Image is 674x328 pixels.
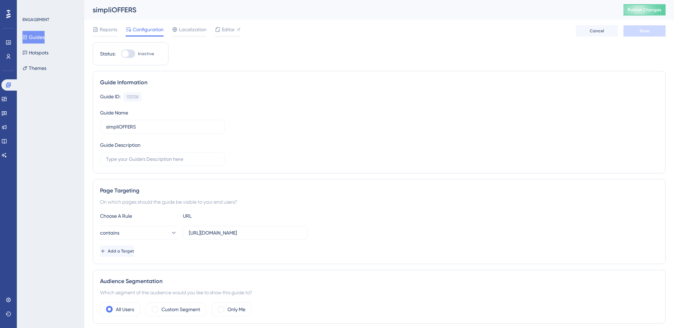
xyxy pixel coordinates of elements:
[590,28,604,34] span: Cancel
[576,25,618,37] button: Cancel
[100,25,117,34] span: Reports
[100,288,658,297] div: Which segment of the audience would you like to show this guide to?
[100,198,658,206] div: On which pages should the guide be visible to your end users?
[623,25,666,37] button: Save
[100,78,658,87] div: Guide Information
[116,305,134,314] label: All Users
[133,25,164,34] span: Configuration
[227,305,245,314] label: Only Me
[22,46,48,59] button: Hotspots
[640,28,649,34] span: Save
[100,50,115,58] div: Status:
[623,4,666,15] button: Publish Changes
[100,226,177,240] button: contains
[161,305,200,314] label: Custom Segment
[100,109,128,117] div: Guide Name
[100,186,658,195] div: Page Targeting
[179,25,206,34] span: Localization
[100,92,120,101] div: Guide ID:
[108,248,134,254] span: Add a Target
[100,141,140,149] div: Guide Description
[183,212,260,220] div: URL
[106,123,219,131] input: Type your Guide’s Name here
[222,25,235,34] span: Editor
[106,155,219,163] input: Type your Guide’s Description here
[100,277,658,286] div: Audience Segmentation
[22,17,49,22] div: ENGAGEMENT
[100,245,134,257] button: Add a Target
[138,51,154,57] span: Inactive
[126,94,139,100] div: 135558
[22,62,46,74] button: Themes
[628,7,661,13] span: Publish Changes
[100,229,119,237] span: contains
[100,212,177,220] div: Choose A Rule
[189,229,302,237] input: yourwebsite.com/path
[93,5,606,15] div: simpliOFFERS
[22,31,45,44] button: Guides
